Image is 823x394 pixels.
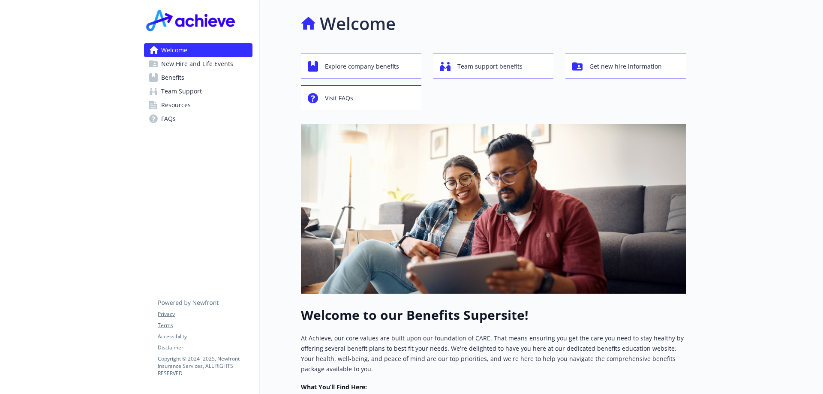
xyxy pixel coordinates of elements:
a: Welcome [144,43,252,57]
a: Resources [144,98,252,112]
span: Welcome [161,43,187,57]
button: Get new hire information [565,54,686,78]
a: FAQs [144,112,252,126]
span: Team support benefits [457,58,523,75]
p: Copyright © 2024 - 2025 , Newfront Insurance Services, ALL RIGHTS RESERVED [158,355,252,377]
a: New Hire and Life Events [144,57,252,71]
h1: Welcome [320,11,396,36]
a: Privacy [158,310,252,318]
span: Explore company benefits [325,58,399,75]
span: Benefits [161,71,184,84]
button: Team support benefits [433,54,554,78]
span: Visit FAQs [325,90,353,106]
a: Disclaimer [158,344,252,352]
span: New Hire and Life Events [161,57,233,71]
button: Visit FAQs [301,85,421,110]
a: Terms [158,322,252,329]
span: Get new hire information [589,58,662,75]
h1: Welcome to our Benefits Supersite! [301,307,686,323]
strong: What You’ll Find Here: [301,383,367,391]
a: Accessibility [158,333,252,340]
img: overview page banner [301,124,686,294]
p: At Achieve, our core values are built upon our foundation of CARE. That means ensuring you get th... [301,333,686,374]
span: Resources [161,98,191,112]
a: Team Support [144,84,252,98]
a: Benefits [144,71,252,84]
span: Team Support [161,84,202,98]
button: Explore company benefits [301,54,421,78]
span: FAQs [161,112,176,126]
